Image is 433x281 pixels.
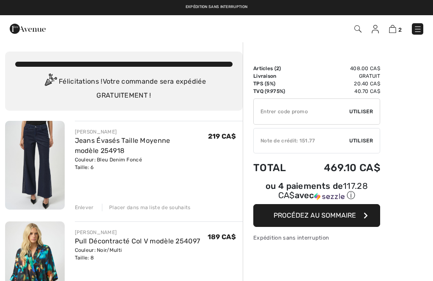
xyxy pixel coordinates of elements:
span: 219 CA$ [208,132,236,140]
td: 469.10 CA$ [300,153,380,182]
td: 408.00 CA$ [300,65,380,72]
span: Utiliser [349,108,373,115]
div: [PERSON_NAME] [75,128,208,136]
img: Congratulation2.svg [42,74,59,90]
img: Mes infos [372,25,379,33]
button: Procédez au sommaire [253,204,380,227]
a: Pull Décontracté Col V modèle 254097 [75,237,200,245]
td: TVQ (9.975%) [253,87,300,95]
div: Couleur: Noir/Multi Taille: 8 [75,246,200,262]
div: Félicitations ! Votre commande sera expédiée GRATUITEMENT ! [15,74,233,101]
span: 189 CA$ [208,233,236,241]
img: Jeans Évasés Taille Moyenne modèle 254918 [5,121,65,210]
img: Panier d'achat [389,25,396,33]
div: Note de crédit: 151.77 [254,137,349,145]
td: TPS (5%) [253,80,300,87]
span: 117.28 CA$ [278,181,368,200]
img: Recherche [354,25,362,33]
td: 40.70 CA$ [300,87,380,95]
span: Procédez au sommaire [274,211,356,219]
td: Gratuit [300,72,380,80]
div: Couleur: Bleu Denim Foncé Taille: 6 [75,156,208,171]
div: ou 4 paiements de117.28 CA$avecSezzle Cliquez pour en savoir plus sur Sezzle [253,182,380,204]
input: Code promo [254,99,349,124]
div: Expédition sans interruption [253,234,380,242]
div: Placer dans ma liste de souhaits [102,204,191,211]
img: 1ère Avenue [10,20,46,37]
a: 2 [389,24,402,34]
td: Articles ( ) [253,65,300,72]
div: ou 4 paiements de avec [253,182,380,201]
img: Sezzle [314,193,345,200]
img: Menu [414,25,422,33]
td: Livraison [253,72,300,80]
div: Enlever [75,204,94,211]
a: Jeans Évasés Taille Moyenne modèle 254918 [75,136,170,155]
td: 20.40 CA$ [300,80,380,87]
span: 2 [276,65,279,71]
span: 2 [398,27,402,33]
span: Utiliser [349,137,373,145]
div: [PERSON_NAME] [75,229,200,236]
a: 1ère Avenue [10,24,46,32]
td: Total [253,153,300,182]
